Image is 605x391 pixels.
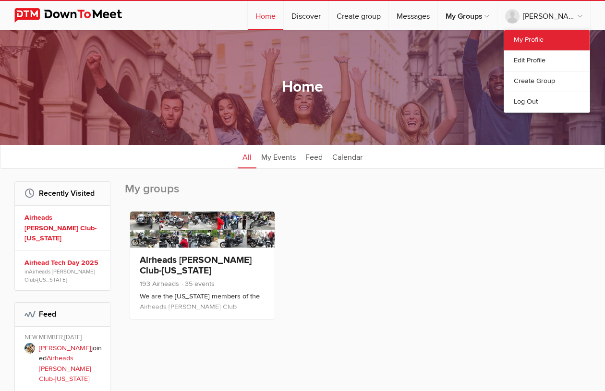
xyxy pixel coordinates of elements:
[39,354,91,383] a: Airheads [PERSON_NAME] Club-[US_STATE]
[39,343,103,384] p: joined
[504,71,590,92] a: Create Group
[14,8,137,23] img: DownToMeet
[125,181,591,206] h2: My groups
[181,280,215,288] span: 35 events
[438,1,497,30] a: My Groups
[24,258,103,268] a: Airhead Tech Day 2025
[24,303,100,326] h2: Feed
[140,280,179,288] span: 193 Airheads
[24,268,95,283] a: Airheads [PERSON_NAME] Club-[US_STATE]
[282,77,323,97] h1: Home
[329,1,388,30] a: Create group
[64,333,82,341] span: [DATE]
[504,50,590,71] a: Edit Profile
[140,254,252,276] a: Airheads [PERSON_NAME] Club-[US_STATE]
[327,144,367,168] a: Calendar
[504,92,590,112] a: Log Out
[497,1,590,30] a: [PERSON_NAME]
[284,1,328,30] a: Discover
[24,268,103,283] span: in
[504,30,590,50] a: My Profile
[301,144,327,168] a: Feed
[238,144,256,168] a: All
[389,1,437,30] a: Messages
[24,333,103,343] div: NEW MEMBER,
[248,1,283,30] a: Home
[256,144,301,168] a: My Events
[24,213,103,244] a: Airheads [PERSON_NAME] Club-[US_STATE]
[24,182,100,205] h2: Recently Visited
[39,344,91,352] a: [PERSON_NAME]
[140,291,265,339] p: We are the [US_STATE] members of the Airheads [PERSON_NAME] Club (Airheads [PERSON_NAME] Club - C...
